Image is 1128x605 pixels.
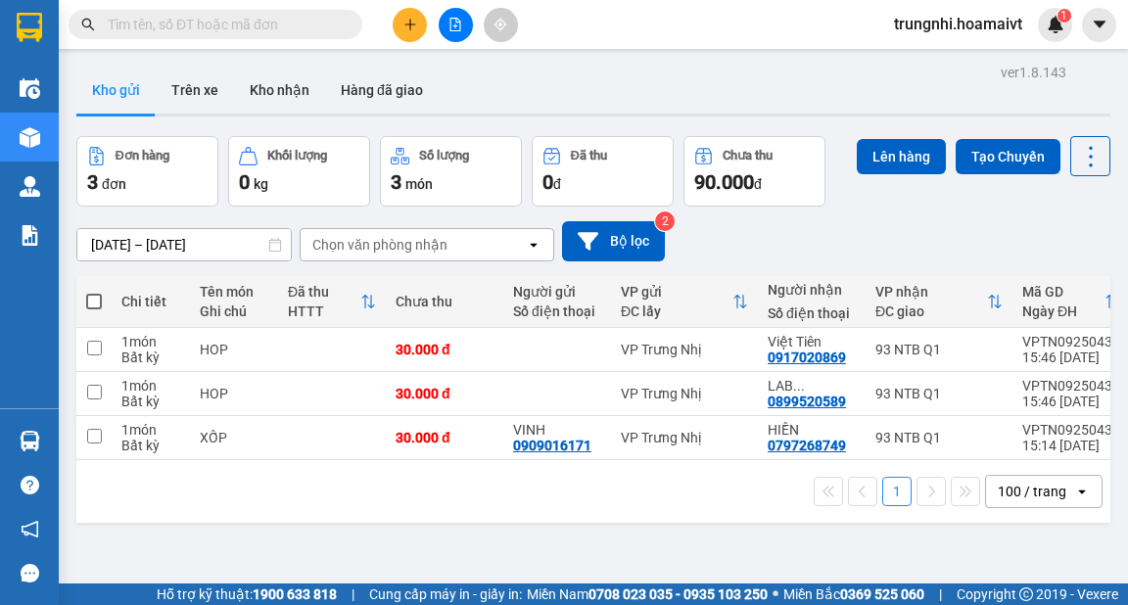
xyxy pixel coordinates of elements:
div: LAB VIVADENT [768,378,856,394]
button: 1 [882,477,912,506]
div: Người gửi [513,284,601,300]
div: Đơn hàng [116,149,169,163]
div: Số điện thoại [513,303,601,319]
div: 30.000 đ [396,342,493,357]
img: warehouse-icon [20,176,40,197]
button: Số lượng3món [380,136,522,207]
input: Tìm tên, số ĐT hoặc mã đơn [108,14,339,35]
img: warehouse-icon [20,431,40,451]
div: Bất kỳ [121,438,180,453]
span: Miền Nam [527,583,768,605]
span: trungnhi.hoamaivt [878,12,1038,36]
div: ĐC giao [875,303,987,319]
div: Bất kỳ [121,349,180,365]
div: Việt Tiên [768,334,856,349]
div: VP Trưng Nhị [621,386,748,401]
span: caret-down [1091,16,1108,33]
div: 0797268749 [768,438,846,453]
span: plus [403,18,417,31]
th: Toggle SortBy [611,276,758,328]
button: Lên hàng [857,139,946,174]
div: ver 1.8.143 [1001,62,1066,83]
span: message [21,564,39,582]
span: copyright [1019,587,1033,601]
button: Kho nhận [234,67,325,114]
svg: open [1074,484,1090,499]
span: Miền Bắc [783,583,924,605]
img: warehouse-icon [20,78,40,99]
span: notification [21,520,39,538]
div: Ngày ĐH [1022,303,1104,319]
div: 93 NTB Q1 [875,430,1003,445]
button: plus [393,8,427,42]
span: 90.000 [694,170,754,194]
div: 100 / trang [998,482,1066,501]
span: kg [254,176,268,192]
div: Số lượng [419,149,469,163]
span: ⚪️ [773,590,778,598]
img: icon-new-feature [1047,16,1064,33]
svg: open [526,237,541,253]
span: 3 [87,170,98,194]
div: HIỀN [768,422,856,438]
div: Mã GD [1022,284,1104,300]
span: aim [493,18,507,31]
div: VPTN09250431 [1022,422,1120,438]
button: Đã thu0đ [532,136,674,207]
span: ... [793,378,805,394]
div: 30.000 đ [396,430,493,445]
sup: 2 [655,211,675,231]
div: VP nhận [875,284,987,300]
span: đ [754,176,762,192]
strong: 0369 525 060 [840,586,924,602]
strong: 0708 023 035 - 0935 103 250 [588,586,768,602]
span: 0 [239,170,250,194]
div: 0917020869 [768,349,846,365]
div: Tên món [200,284,268,300]
div: 15:14 [DATE] [1022,438,1120,453]
div: VP gửi [621,284,732,300]
button: Tạo Chuyến [956,139,1060,174]
button: Đơn hàng3đơn [76,136,218,207]
button: Kho gửi [76,67,156,114]
span: món [405,176,433,192]
span: | [939,583,942,605]
input: Select a date range. [77,229,291,260]
sup: 1 [1057,9,1071,23]
div: Chi tiết [121,294,180,309]
div: 0899520589 [768,394,846,409]
button: Hàng đã giao [325,67,439,114]
button: Bộ lọc [562,221,665,261]
div: Chưa thu [396,294,493,309]
div: ĐC lấy [621,303,732,319]
span: 1 [1060,9,1067,23]
div: 1 món [121,334,180,349]
img: logo-vxr [17,13,42,42]
span: file-add [448,18,462,31]
div: Người nhận [768,282,856,298]
div: VP Trưng Nhị [621,430,748,445]
div: VP Trưng Nhị [621,342,748,357]
th: Toggle SortBy [866,276,1012,328]
div: HOP [200,386,268,401]
div: 15:46 [DATE] [1022,349,1120,365]
div: Khối lượng [267,149,327,163]
button: Trên xe [156,67,234,114]
div: Số điện thoại [768,305,856,321]
button: aim [484,8,518,42]
div: HTTT [288,303,360,319]
span: question-circle [21,476,39,494]
div: Đã thu [288,284,360,300]
div: VPTN09250433 [1022,334,1120,349]
div: 15:46 [DATE] [1022,394,1120,409]
div: Chưa thu [723,149,773,163]
div: 93 NTB Q1 [875,386,1003,401]
span: đ [553,176,561,192]
div: Đã thu [571,149,607,163]
span: | [352,583,354,605]
img: solution-icon [20,225,40,246]
div: 1 món [121,378,180,394]
div: 1 món [121,422,180,438]
button: file-add [439,8,473,42]
button: Chưa thu90.000đ [683,136,825,207]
